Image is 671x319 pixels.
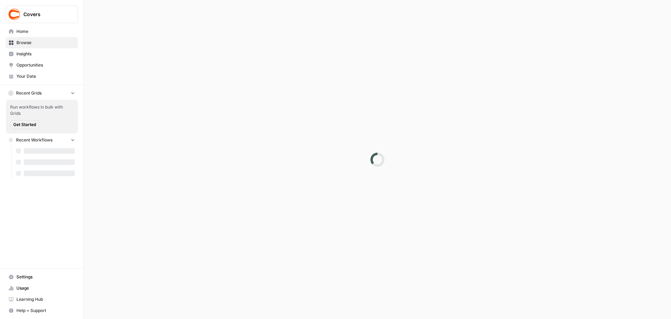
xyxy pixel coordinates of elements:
span: Learning Hub [16,296,75,303]
span: Get Started [13,122,36,128]
a: Your Data [6,71,78,82]
button: Help + Support [6,305,78,316]
img: Covers Logo [8,8,21,21]
a: Usage [6,283,78,294]
button: Recent Grids [6,88,78,98]
span: Help + Support [16,307,75,314]
button: Recent Workflows [6,135,78,145]
span: Recent Grids [16,90,42,96]
span: Covers [23,11,66,18]
span: Home [16,28,75,35]
a: Learning Hub [6,294,78,305]
span: Settings [16,274,75,280]
a: Browse [6,37,78,48]
span: Run workflows in bulk with Grids [10,104,74,117]
span: Insights [16,51,75,57]
span: Browse [16,40,75,46]
a: Home [6,26,78,37]
button: Get Started [10,120,39,129]
a: Opportunities [6,60,78,71]
span: Your Data [16,73,75,79]
span: Recent Workflows [16,137,52,143]
span: Opportunities [16,62,75,68]
a: Insights [6,48,78,60]
a: Settings [6,271,78,283]
button: Workspace: Covers [6,6,78,23]
span: Usage [16,285,75,291]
